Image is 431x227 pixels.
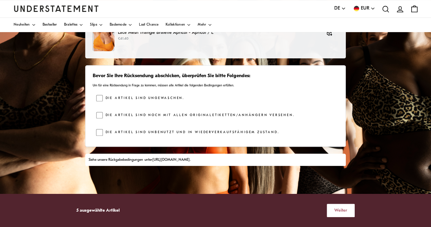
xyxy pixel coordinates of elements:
[139,18,158,32] a: Last Chance
[110,18,132,32] a: Bademode
[14,23,30,27] span: Neuheiten
[90,23,97,27] span: Slips
[166,23,185,27] span: Kollektionen
[103,129,279,136] label: Die Artikel sind unbenutzt und in wiederverkaufsfähigem Zustand.
[334,5,340,12] span: DE
[152,158,189,162] a: [URL][DOMAIN_NAME]
[353,5,375,12] button: EUR
[90,18,103,32] a: Slips
[361,5,369,12] span: EUR
[43,23,57,27] span: Bestseller
[118,29,320,36] p: Lace Mesh Triangle Bralette Apricot - Apricot / L
[89,157,342,163] div: Siehe unsere Rückgabebedingungen unter .
[110,23,126,27] span: Bademode
[334,5,346,12] button: DE
[93,83,338,88] p: Um für eine Rücksendung in Frage zu kommen, müssen alle Artikel die folgenden Bedingungen erfüllen.
[43,18,57,32] a: Bestseller
[103,95,184,102] label: Die Artikel sind ungewaschen.
[198,23,206,27] span: Mehr
[14,5,99,12] a: Understatement Homepage
[92,29,114,51] img: ACLA-BRA-015-1.jpg
[64,23,78,27] span: Bralettes
[103,112,295,119] label: Die Artikel sind noch mit allen Originaletiketten/Anhängern versehen.
[64,18,83,32] a: Bralettes
[14,18,36,32] a: Neuheiten
[118,36,320,42] p: €41.40
[166,18,191,32] a: Kollektionen
[139,23,158,27] span: Last Chance
[93,73,338,80] h3: Bevor Sie Ihre Rücksendung abschicken, überprüfen Sie bitte Folgendes:
[198,18,212,32] a: Mehr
